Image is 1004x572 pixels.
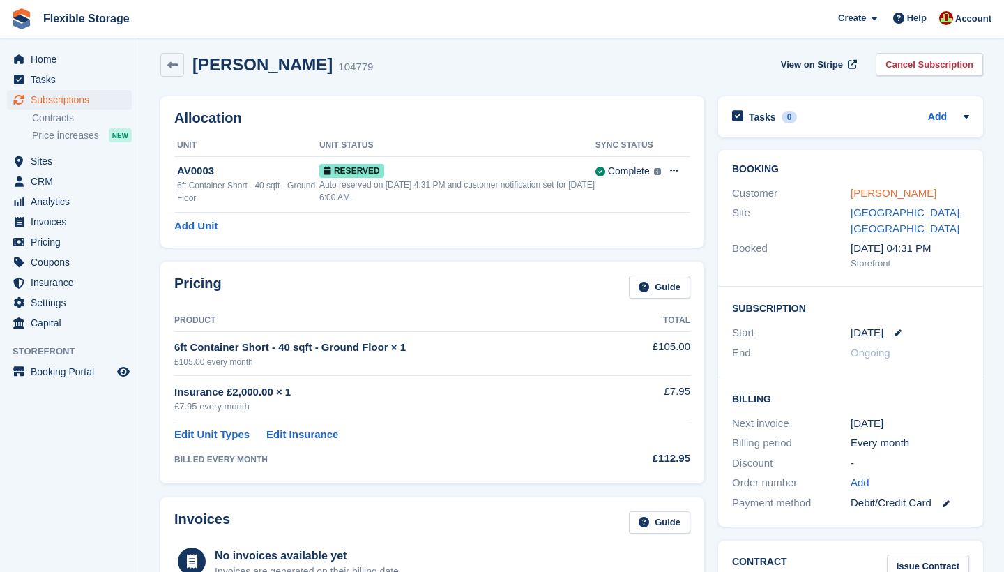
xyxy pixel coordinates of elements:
[732,186,851,202] div: Customer
[31,362,114,382] span: Booking Portal
[928,110,947,126] a: Add
[7,212,132,232] a: menu
[7,313,132,333] a: menu
[319,164,384,178] span: Reserved
[31,90,114,110] span: Subscriptions
[174,310,618,332] th: Product
[876,53,983,76] a: Cancel Subscription
[7,253,132,272] a: menu
[7,273,132,292] a: menu
[32,129,99,142] span: Price increases
[7,90,132,110] a: menu
[174,340,618,356] div: 6ft Container Short - 40 sqft - Ground Floor × 1
[31,253,114,272] span: Coupons
[174,453,618,466] div: BILLED EVERY MONTH
[319,135,595,157] th: Unit Status
[629,511,690,534] a: Guide
[31,151,114,171] span: Sites
[618,310,690,332] th: Total
[732,205,851,236] div: Site
[732,164,969,175] h2: Booking
[31,293,114,313] span: Settings
[608,164,650,179] div: Complete
[31,232,114,252] span: Pricing
[732,456,851,472] div: Discount
[7,172,132,191] a: menu
[7,192,132,211] a: menu
[31,313,114,333] span: Capital
[732,475,851,491] div: Order number
[174,110,690,126] h2: Allocation
[732,301,969,315] h2: Subscription
[851,456,969,472] div: -
[907,11,927,25] span: Help
[851,187,936,199] a: [PERSON_NAME]
[31,192,114,211] span: Analytics
[31,212,114,232] span: Invoices
[338,59,373,75] div: 104779
[174,135,319,157] th: Unit
[595,135,661,157] th: Sync Status
[781,58,843,72] span: View on Stripe
[732,435,851,451] div: Billing period
[618,451,690,467] div: £112.95
[31,172,114,191] span: CRM
[31,70,114,89] span: Tasks
[732,391,969,405] h2: Billing
[732,325,851,341] div: Start
[174,427,250,443] a: Edit Unit Types
[851,495,969,511] div: Debit/Credit Card
[174,218,218,234] a: Add Unit
[732,345,851,361] div: End
[7,70,132,89] a: menu
[851,206,962,234] a: [GEOGRAPHIC_DATA], [GEOGRAPHIC_DATA]
[109,128,132,142] div: NEW
[174,400,618,414] div: £7.95 every month
[749,111,776,123] h2: Tasks
[32,112,132,125] a: Contracts
[38,7,135,30] a: Flexible Storage
[177,163,319,179] div: AV0003
[7,293,132,313] a: menu
[955,12,991,26] span: Account
[174,384,618,400] div: Insurance £2,000.00 × 1
[174,356,618,368] div: £105.00 every month
[215,548,402,564] div: No invoices available yet
[174,276,222,299] h2: Pricing
[177,179,319,204] div: 6ft Container Short - 40 sqft - Ground Floor
[7,362,132,382] a: menu
[732,416,851,432] div: Next invoice
[654,168,661,175] img: icon-info-grey-7440780725fd019a000dd9b08b2336e03edf1995a4989e88bcd33f0948082b44.svg
[32,128,132,143] a: Price increases NEW
[7,232,132,252] a: menu
[851,435,969,451] div: Every month
[266,427,338,443] a: Edit Insurance
[319,179,595,204] div: Auto reserved on [DATE] 4:31 PM and customer notification set for [DATE] 6:00 AM.
[732,495,851,511] div: Payment method
[775,53,860,76] a: View on Stripe
[11,8,32,29] img: stora-icon-8386f47178a22dfd0bd8f6a31ec36ba5ce8667c1dd55bd0f319d3a0aa187defe.svg
[782,111,798,123] div: 0
[13,345,139,359] span: Storefront
[7,151,132,171] a: menu
[115,363,132,380] a: Preview store
[838,11,866,25] span: Create
[939,11,953,25] img: David Jones
[174,511,230,534] h2: Invoices
[851,416,969,432] div: [DATE]
[618,376,690,421] td: £7.95
[851,325,883,341] time: 2025-08-31 00:00:00 UTC
[31,50,114,69] span: Home
[7,50,132,69] a: menu
[851,257,969,271] div: Storefront
[851,475,869,491] a: Add
[851,241,969,257] div: [DATE] 04:31 PM
[192,55,333,74] h2: [PERSON_NAME]
[618,331,690,375] td: £105.00
[851,347,890,359] span: Ongoing
[732,241,851,270] div: Booked
[31,273,114,292] span: Insurance
[629,276,690,299] a: Guide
